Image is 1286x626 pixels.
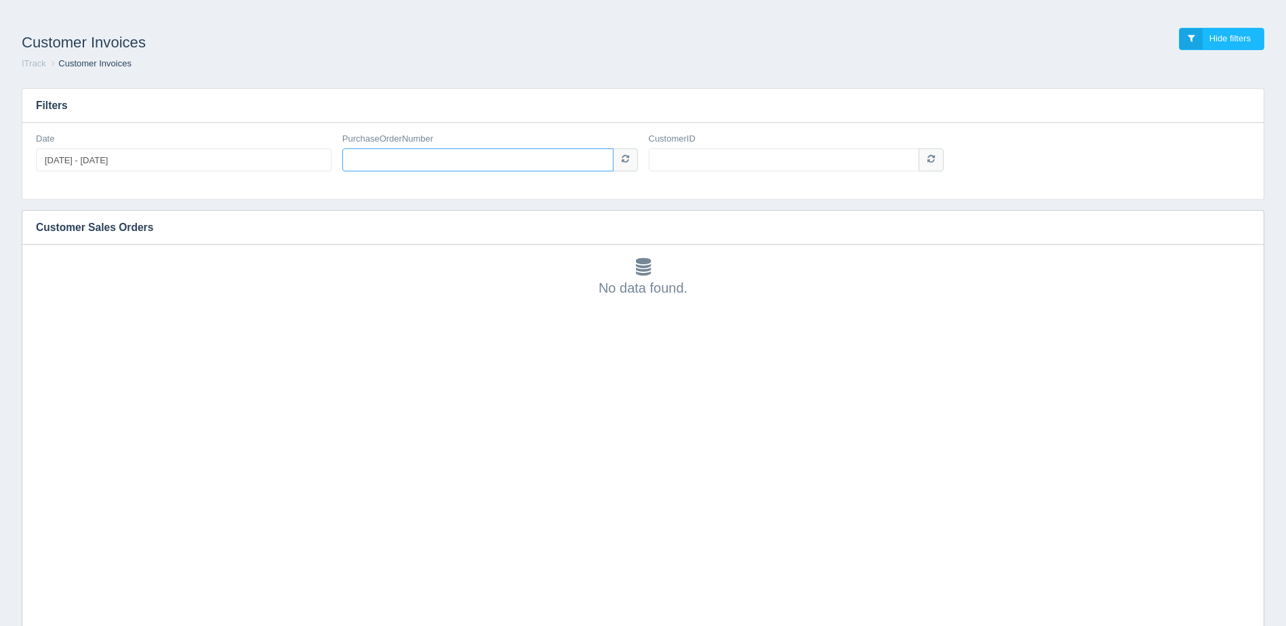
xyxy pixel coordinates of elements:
[1209,33,1251,43] span: Hide filters
[342,133,433,146] label: PurchaseOrderNumber
[48,58,132,70] li: Customer Invoices
[36,258,1250,297] div: No data found.
[1179,28,1264,50] a: Hide filters
[22,89,1264,123] h3: Filters
[22,211,1243,245] h3: Customer Sales Orders
[22,28,643,58] h1: Customer Invoices
[22,58,46,68] a: ITrack
[36,133,54,146] label: Date
[649,133,696,146] label: CustomerID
